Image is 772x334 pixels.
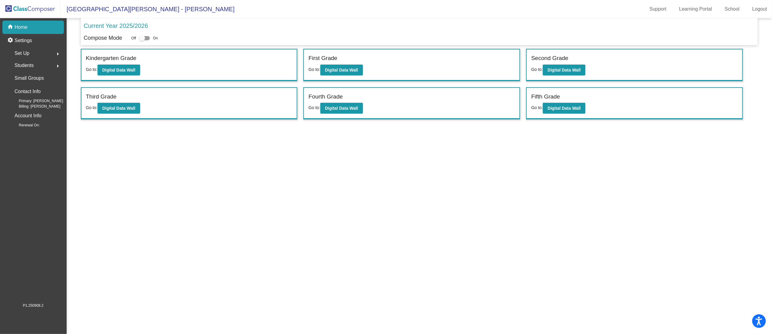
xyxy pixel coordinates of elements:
span: [GEOGRAPHIC_DATA][PERSON_NAME] - [PERSON_NAME] [61,4,235,14]
a: Logout [747,4,772,14]
b: Digital Data Wall [548,106,581,111]
span: Go to: [308,105,320,110]
b: Digital Data Wall [325,68,358,72]
span: On [153,35,158,41]
label: First Grade [308,54,337,63]
p: Contact Info [15,87,41,96]
a: Learning Portal [675,4,717,14]
label: Fifth Grade [531,92,560,101]
button: Digital Data Wall [97,103,140,114]
button: Digital Data Wall [320,103,363,114]
b: Digital Data Wall [102,68,135,72]
b: Digital Data Wall [102,106,135,111]
p: Account Info [15,112,41,120]
label: Kindergarten Grade [86,54,137,63]
button: Digital Data Wall [543,103,586,114]
span: Renewal On: [9,122,40,128]
span: Go to: [531,67,543,72]
b: Digital Data Wall [548,68,581,72]
mat-icon: arrow_right [54,62,61,70]
label: Third Grade [86,92,117,101]
button: Digital Data Wall [320,65,363,75]
label: Second Grade [531,54,569,63]
p: Settings [15,37,32,44]
span: Primary: [PERSON_NAME] [9,98,63,104]
mat-icon: home [7,24,15,31]
a: Support [645,4,671,14]
p: Compose Mode [84,34,122,42]
span: Set Up [15,49,29,58]
mat-icon: arrow_right [54,50,61,58]
span: Go to: [308,67,320,72]
span: Students [15,61,34,70]
button: Digital Data Wall [543,65,586,75]
span: Off [131,35,136,41]
p: Home [15,24,28,31]
span: Billing: [PERSON_NAME] [9,104,60,109]
mat-icon: settings [7,37,15,44]
a: School [720,4,744,14]
b: Digital Data Wall [325,106,358,111]
span: Go to: [86,67,97,72]
p: Small Groups [15,74,44,82]
button: Digital Data Wall [97,65,140,75]
span: Go to: [86,105,97,110]
span: Go to: [531,105,543,110]
label: Fourth Grade [308,92,343,101]
p: Current Year 2025/2026 [84,21,148,30]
